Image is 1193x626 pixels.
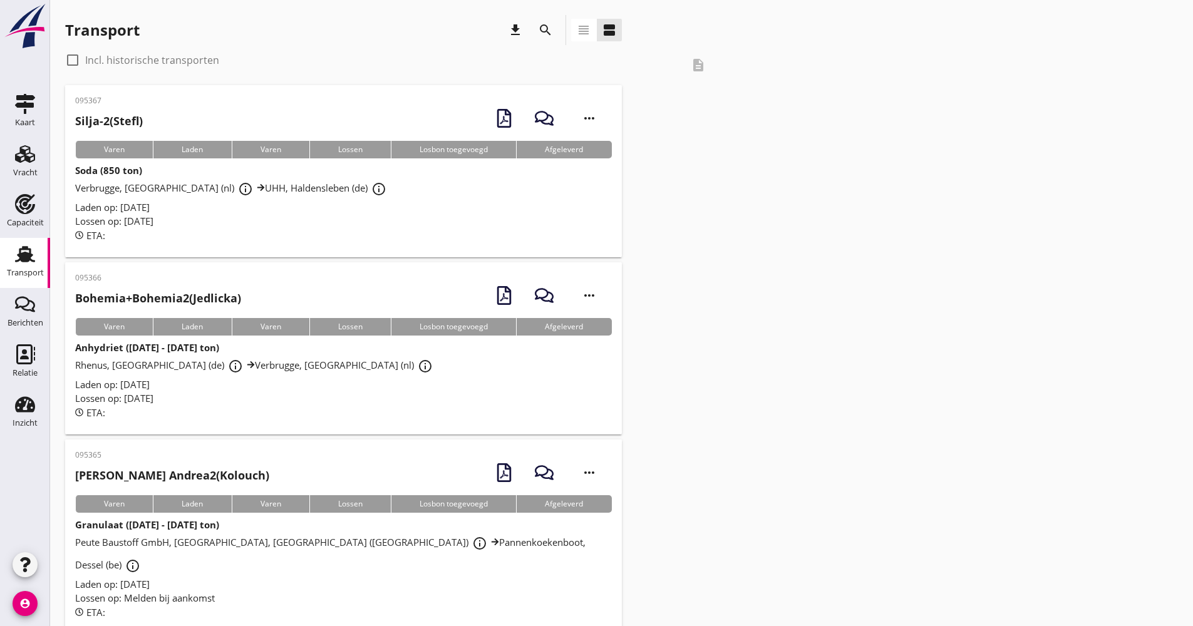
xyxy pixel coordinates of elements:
[15,118,35,126] div: Kaart
[508,23,523,38] i: download
[153,141,231,158] div: Laden
[238,182,253,197] i: info_outline
[75,272,241,284] p: 095366
[153,318,231,336] div: Laden
[75,378,150,391] span: Laden op: [DATE]
[7,218,44,227] div: Capaciteit
[576,23,591,38] i: view_headline
[75,449,269,461] p: 095365
[75,95,143,106] p: 095367
[572,278,607,313] i: more_horiz
[232,318,309,336] div: Varen
[8,319,43,327] div: Berichten
[86,229,105,242] span: ETA:
[75,518,219,531] strong: Granulaat ([DATE] - [DATE] ton)
[391,141,516,158] div: Losbon toegevoegd
[472,536,487,551] i: info_outline
[125,558,140,573] i: info_outline
[418,359,433,374] i: info_outline
[75,592,215,604] span: Lossen op: Melden bij aankomst
[75,141,153,158] div: Varen
[3,3,48,49] img: logo-small.a267ee39.svg
[309,318,391,336] div: Lossen
[75,113,110,128] strong: Silja-2
[232,495,309,513] div: Varen
[75,467,269,484] h2: (Kolouch)
[75,182,390,194] span: Verbrugge, [GEOGRAPHIC_DATA] (nl) UHH, Haldensleben (de)
[86,606,105,618] span: ETA:
[75,215,153,227] span: Lossen op: [DATE]
[516,141,611,158] div: Afgeleverd
[75,495,153,513] div: Varen
[65,85,622,257] a: 095367Silja-2(Stefl)VarenLadenVarenLossenLosbon toegevoegdAfgeleverdSoda (850 ton)Verbrugge, [GEO...
[516,495,611,513] div: Afgeleverd
[75,201,150,213] span: Laden op: [DATE]
[538,23,553,38] i: search
[516,318,611,336] div: Afgeleverd
[65,262,622,434] a: 095366Bohemia+Bohemia2(Jedlicka)VarenLadenVarenLossenLosbon toegevoegdAfgeleverdAnhydriet ([DATE]...
[7,269,44,277] div: Transport
[75,341,219,354] strong: Anhydriet ([DATE] - [DATE] ton)
[75,578,150,590] span: Laden op: [DATE]
[75,468,216,483] strong: [PERSON_NAME] Andrea2
[75,113,143,130] h2: (Stefl)
[602,23,617,38] i: view_agenda
[572,101,607,136] i: more_horiz
[75,359,436,371] span: Rhenus, [GEOGRAPHIC_DATA] (de) Verbrugge, [GEOGRAPHIC_DATA] (nl)
[153,495,231,513] div: Laden
[86,406,105,419] span: ETA:
[13,369,38,377] div: Relatie
[228,359,243,374] i: info_outline
[75,290,241,307] h2: (Jedlicka)
[309,495,391,513] div: Lossen
[75,164,142,177] strong: Soda (850 ton)
[65,20,140,40] div: Transport
[391,495,516,513] div: Losbon toegevoegd
[75,318,153,336] div: Varen
[75,536,586,571] span: Peute Baustoff GmbH, [GEOGRAPHIC_DATA], [GEOGRAPHIC_DATA] ([GEOGRAPHIC_DATA]) Pannenkoekenboot, D...
[85,54,219,66] label: Incl. historische transporten
[13,168,38,177] div: Vracht
[75,290,189,305] strong: Bohemia+Bohemia2
[391,318,516,336] div: Losbon toegevoegd
[13,419,38,427] div: Inzicht
[13,591,38,616] i: account_circle
[371,182,386,197] i: info_outline
[75,392,153,404] span: Lossen op: [DATE]
[309,141,391,158] div: Lossen
[572,455,607,490] i: more_horiz
[232,141,309,158] div: Varen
